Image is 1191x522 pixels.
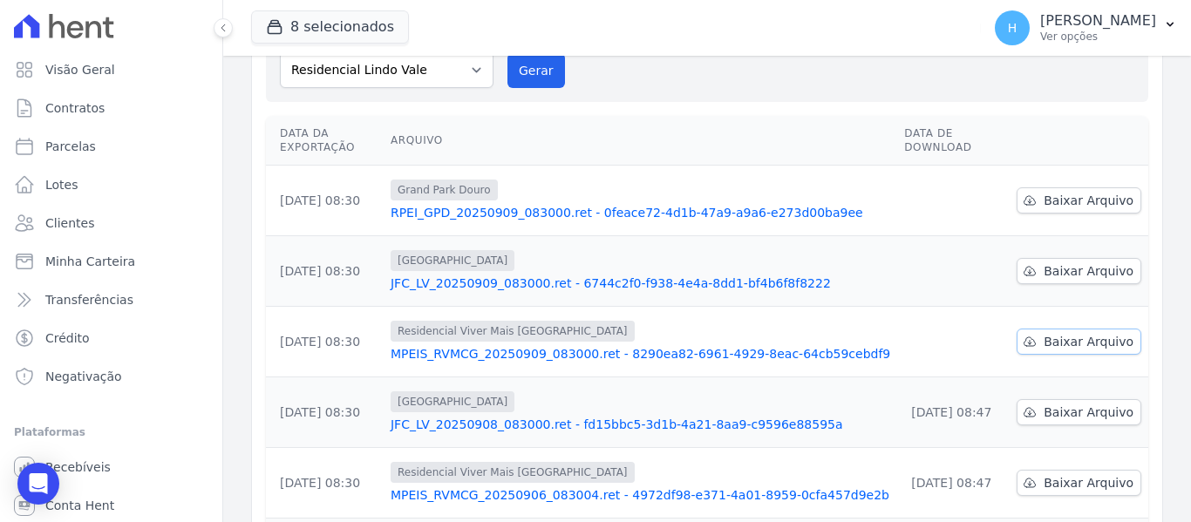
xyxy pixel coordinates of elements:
span: Baixar Arquivo [1044,192,1133,209]
a: Baixar Arquivo [1017,329,1141,355]
a: Baixar Arquivo [1017,258,1141,284]
a: JFC_LV_20250909_083000.ret - 6744c2f0-f938-4e4a-8dd1-bf4b6f8f8222 [391,275,890,292]
button: H [PERSON_NAME] Ver opções [981,3,1191,52]
span: Clientes [45,214,94,232]
span: Lotes [45,176,78,193]
a: Contratos [7,91,215,125]
a: Recebíveis [7,450,215,485]
a: RPEI_GPD_20250909_083000.ret - 0feace72-4d1b-47a9-a9a6-e273d00ba9ee [391,204,890,221]
span: [GEOGRAPHIC_DATA] [391,391,514,412]
span: Baixar Arquivo [1044,474,1133,491]
div: Plataformas [14,422,208,443]
td: [DATE] 08:47 [897,377,1010,448]
td: [DATE] 08:30 [266,166,384,236]
a: Lotes [7,167,215,202]
span: Parcelas [45,138,96,155]
a: Baixar Arquivo [1017,187,1141,214]
button: Gerar [507,53,565,88]
span: Baixar Arquivo [1044,403,1133,421]
div: Open Intercom Messenger [17,463,59,505]
span: Contratos [45,99,105,117]
span: Conta Hent [45,497,114,514]
span: Visão Geral [45,61,115,78]
td: [DATE] 08:30 [266,377,384,448]
span: Transferências [45,291,133,308]
th: Data da Exportação [266,116,384,166]
span: Grand Park Douro [391,180,498,200]
span: Minha Carteira [45,253,135,270]
td: [DATE] 08:47 [897,448,1010,519]
a: Baixar Arquivo [1017,399,1141,425]
th: Arquivo [384,116,897,166]
a: Parcelas [7,129,215,164]
span: Residencial Viver Mais [GEOGRAPHIC_DATA] [391,321,635,342]
span: Residencial Viver Mais [GEOGRAPHIC_DATA] [391,462,635,483]
a: Clientes [7,206,215,241]
a: Baixar Arquivo [1017,470,1141,496]
a: MPEIS_RVMCG_20250909_083000.ret - 8290ea82-6961-4929-8eac-64cb59cebdf9 [391,345,890,363]
a: Transferências [7,282,215,317]
p: [PERSON_NAME] [1040,12,1156,30]
a: Negativação [7,359,215,394]
a: Visão Geral [7,52,215,87]
td: [DATE] 08:30 [266,448,384,519]
span: [GEOGRAPHIC_DATA] [391,250,514,271]
a: JFC_LV_20250908_083000.ret - fd15bbc5-3d1b-4a21-8aa9-c9596e88595a [391,416,890,433]
span: Recebíveis [45,458,111,476]
span: Negativação [45,368,122,385]
td: [DATE] 08:30 [266,307,384,377]
a: Crédito [7,321,215,356]
td: [DATE] 08:30 [266,236,384,307]
a: MPEIS_RVMCG_20250906_083004.ret - 4972df98-e371-4a01-8959-0cfa457d9e2b [391,486,890,504]
button: 8 selecionados [251,10,409,44]
span: Crédito [45,329,90,347]
span: Baixar Arquivo [1044,262,1133,280]
p: Ver opções [1040,30,1156,44]
span: H [1008,22,1017,34]
a: Minha Carteira [7,244,215,279]
span: Baixar Arquivo [1044,333,1133,350]
th: Data de Download [897,116,1010,166]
